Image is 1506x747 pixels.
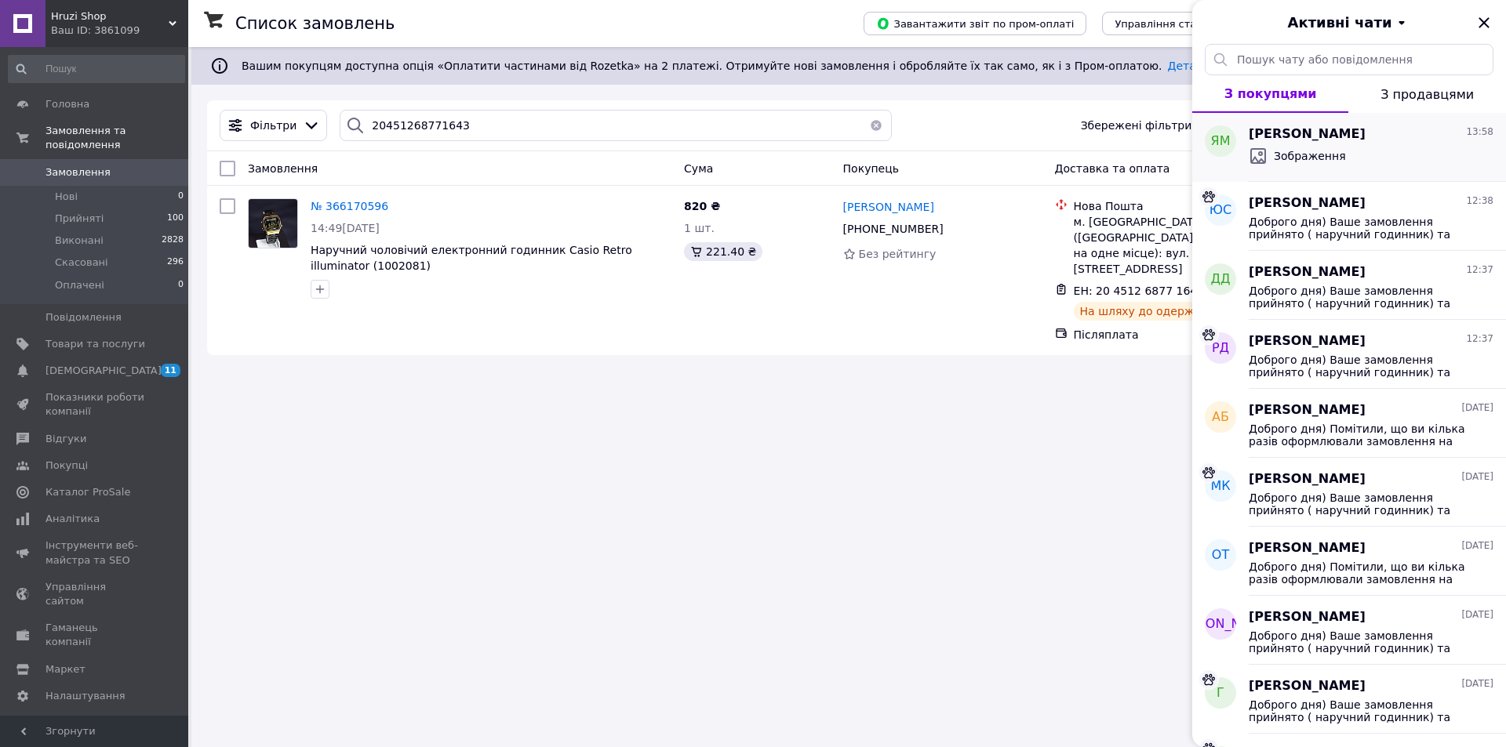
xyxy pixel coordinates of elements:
span: З продавцями [1380,87,1474,102]
span: ЯМ [1211,132,1231,150]
span: Доброго дня) Ваше замовлення прийнято ( наручний годинник) та буде відправлено сьогодні [1249,629,1471,655]
button: Управління статусами [1102,12,1247,35]
a: Детальніше [1168,60,1237,72]
input: Пошук за номером замовлення, ПІБ покупця, номером телефону, Email, номером накладної [340,110,892,141]
span: Замовлення [45,165,111,179]
span: Головна [45,97,89,111]
span: 0 [178,190,184,204]
span: [DATE] [1461,608,1493,622]
button: АБ[PERSON_NAME][DATE]Доброго дня) Помітили, що ви кілька разів оформлювали замовлення на годинник... [1192,389,1506,458]
div: 221.40 ₴ [684,242,762,261]
span: МК [1210,477,1230,495]
span: Управління сайтом [45,580,145,608]
button: Г[PERSON_NAME][DATE]Доброго дня) Ваше замовлення прийнято ( наручний годинник) та буде відправлен... [1192,665,1506,734]
span: Оплачені [55,278,104,292]
span: Гаманець компанії [45,621,145,649]
button: Очистить [860,110,892,141]
span: Без рейтингу [859,248,937,260]
span: Скасовані [55,256,108,270]
span: 13:58 [1466,125,1493,139]
button: ЯМ[PERSON_NAME]13:58Зображення [1192,113,1506,182]
span: 0 [178,278,184,292]
span: Доставка та оплата [1055,162,1170,175]
span: ОТ [1212,546,1229,564]
button: МК[PERSON_NAME][DATE]Доброго дня) Ваше замовлення прийнято ( наручний годинник) та буде відправле... [1192,458,1506,527]
span: З покупцями [1224,86,1317,101]
span: РД [1212,339,1229,357]
span: [DEMOGRAPHIC_DATA] [45,364,162,378]
span: [DATE] [1461,677,1493,691]
div: Післяплата [1074,327,1297,343]
span: [PERSON_NAME] [1249,677,1366,695]
button: РД[PERSON_NAME]12:37Доброго дня) Ваше замовлення прийнято ( наручний годинник) та буде відправлен... [1192,320,1506,389]
span: Активні чати [1287,13,1391,33]
span: Доброго дня) Ваше замовлення прийнято ( наручний годинник) та буде відправлено сьогодні [1249,491,1471,517]
span: Зображення [1274,148,1346,164]
span: [DATE] [1461,470,1493,484]
span: Доброго дня) Ваше замовлення прийнято ( наручний годинник) та буде відправлено сьогодні [1249,698,1471,723]
span: Hruzi Shop [51,9,169,24]
span: [PERSON_NAME] [1249,332,1366,350]
span: [PERSON_NAME] [1249,539,1366,557]
span: АБ [1212,408,1229,426]
span: Доброго дня) Ваше замовлення прийнято ( наручний годинник) та буде відправлено сьогодні [1249,354,1471,379]
span: [PERSON_NAME] [1169,615,1273,633]
button: З продавцями [1348,75,1506,113]
span: [PERSON_NAME] [843,201,934,213]
button: Завантажити звіт по пром-оплаті [864,12,1086,35]
span: Покупці [45,459,88,473]
span: Замовлення та повідомлення [45,124,188,152]
span: Товари та послуги [45,337,145,351]
span: [PERSON_NAME] [1249,125,1366,143]
div: Ваш ID: 3861099 [51,24,188,38]
a: Наручний чоловічий електронний годинник Casio Retro illuminator (1002081) [311,244,632,272]
button: ДД[PERSON_NAME]12:37Доброго дня) Ваше замовлення прийнято ( наручний годинник) та буде відправлен... [1192,251,1506,320]
button: ОТ[PERSON_NAME][DATE]Доброго дня) Помітили, що ви кілька разів оформлювали замовлення на годинник... [1192,527,1506,596]
div: м. [GEOGRAPHIC_DATA] ([GEOGRAPHIC_DATA].), №11 (до 30 кг на одне місце): вул. [PERSON_NAME][STREE... [1074,214,1297,277]
span: Маркет [45,662,85,676]
span: Аналітика [45,512,100,526]
span: Виконані [55,234,104,248]
span: ЮС [1210,201,1231,219]
button: [PERSON_NAME][PERSON_NAME][DATE]Доброго дня) Ваше замовлення прийнято ( наручний годинник) та буд... [1192,596,1506,665]
span: Вашим покупцям доступна опція «Оплатити частинами від Rozetka» на 2 платежі. Отримуйте нові замов... [242,60,1236,72]
span: Покупець [843,162,899,175]
span: Замовлення [248,162,318,175]
a: [PERSON_NAME] [843,199,934,215]
input: Пошук [8,55,185,83]
span: [PERSON_NAME] [1249,470,1366,488]
span: Завантажити звіт по пром-оплаті [876,16,1074,31]
span: Інструменти веб-майстра та SEO [45,538,145,567]
span: Показники роботи компанії [45,390,145,419]
span: Cума [684,162,713,175]
span: 14:49[DATE] [311,222,380,234]
span: 12:38 [1466,194,1493,208]
span: Прийняті [55,212,104,226]
div: Нова Пошта [1074,198,1297,214]
span: 12:37 [1466,332,1493,346]
div: На шляху до одержувача [1074,302,1234,321]
span: 11 [161,364,180,377]
img: Фото товару [249,199,297,248]
span: [PERSON_NAME] [1249,608,1366,626]
h1: Список замовлень [235,14,395,33]
a: № 366170596 [311,200,388,212]
span: 12:37 [1466,263,1493,277]
span: Доброго дня) Ваше замовлення прийнято ( наручний годинник) та буде відправлено сьогодні [1249,285,1471,310]
span: [PERSON_NAME] [1249,401,1366,419]
span: Доброго дня) Ваше замовлення прийнято ( наручний годинник) та буде відправлено сьогодні [1249,216,1471,241]
span: Збережені фільтри: [1081,118,1195,133]
span: Доброго дня) Помітили, що ви кілька разів оформлювали замовлення на годинник. Підкажіть, будь лас... [1249,422,1471,448]
div: [PHONE_NUMBER] [840,218,947,240]
span: Доброго дня) Помітили, що ви кілька разів оформлювали замовлення на годинник. Підкажіть, будь лас... [1249,560,1471,586]
span: Відгуки [45,432,86,446]
span: 1 шт. [684,222,715,234]
span: [DATE] [1461,539,1493,553]
span: ДД [1211,270,1231,288]
button: Закрити [1475,13,1493,32]
span: 2828 [162,234,184,248]
span: [DATE] [1461,401,1493,415]
span: 296 [167,256,184,270]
